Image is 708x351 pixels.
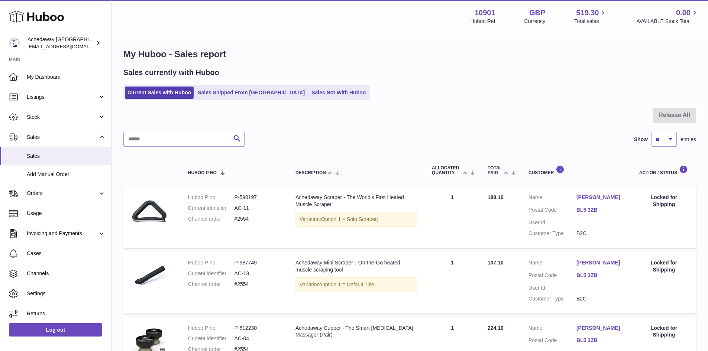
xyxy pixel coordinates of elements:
img: Achedaway-Muscle-Scraper.png [131,194,168,231]
div: Achedaway Cupper - The Smart [MEDICAL_DATA] Massager (Pair) [295,325,417,339]
dt: Name [528,194,576,203]
span: AVAILABLE Stock Total [636,18,699,25]
span: ALLOCATED Quantity [432,166,461,175]
dd: B2C [576,230,624,237]
span: entries [680,136,696,143]
dt: Channel order [188,281,235,288]
dt: Current identifier [188,270,235,277]
div: Achedaway [GEOGRAPHIC_DATA] [28,36,94,50]
dt: User Id [528,285,576,292]
td: 1 [424,252,480,313]
a: [PERSON_NAME] [576,325,624,332]
dt: Current identifier [188,205,235,212]
dt: Postal Code [528,337,576,346]
h1: My Huboo - Sales report [123,48,696,60]
dt: Postal Code [528,272,576,281]
span: Orders [27,190,98,197]
div: Huboo Ref [471,18,495,25]
dt: Huboo P no [188,259,235,266]
dt: User Id [528,219,576,226]
div: Action / Status [639,165,689,175]
td: 1 [424,186,480,248]
span: Total sales [574,18,607,25]
a: Sales Shipped From [GEOGRAPHIC_DATA] [195,87,307,99]
span: 107.10 [488,260,504,266]
div: Currency [524,18,546,25]
span: Invoicing and Payments [27,230,98,237]
a: Current Sales with Huboo [125,87,194,99]
div: Locked for Shipping [639,259,689,273]
dt: Huboo P no [188,194,235,201]
span: Cases [27,250,106,257]
label: Show [634,136,648,143]
span: Listings [27,94,98,101]
div: Variation: [295,277,417,292]
a: BL5 3ZB [576,272,624,279]
dd: #2554 [234,215,281,222]
dt: Huboo P no [188,325,235,332]
dd: AC-13 [234,270,281,277]
span: My Dashboard [27,74,106,81]
span: Usage [27,210,106,217]
a: Log out [9,323,102,337]
dt: Channel order [188,215,235,222]
dd: P-987749 [234,259,281,266]
span: Huboo P no [188,170,217,175]
dt: Postal Code [528,207,576,215]
a: [PERSON_NAME] [576,259,624,266]
strong: 10901 [475,8,495,18]
dd: AC-11 [234,205,281,212]
span: 188.10 [488,194,504,200]
span: Description [295,170,326,175]
span: [EMAIL_ADDRESS][DOMAIN_NAME] [28,43,109,49]
span: 0.00 [676,8,691,18]
a: [PERSON_NAME] [576,194,624,201]
div: Variation: [295,212,417,227]
span: 519.30 [576,8,599,18]
div: Locked for Shipping [639,325,689,339]
span: Sales [27,153,106,160]
div: Locked for Shipping [639,194,689,208]
div: Achedaway Scraper - The World’s First Heated Muscle Scraper [295,194,417,208]
div: Achedaway Mini Scraper：On-the-Go heated muscle scraping tool [295,259,417,273]
dd: AC-04 [234,335,281,342]
img: musclescraper_750x_c42b3404-e4d5-48e3-b3b1-8be745232369.png [131,259,168,296]
div: Customer [528,165,624,175]
dt: Customer Type [528,295,576,302]
a: 0.00 AVAILABLE Stock Total [636,8,699,25]
dt: Name [528,325,576,334]
span: 224.10 [488,325,504,331]
dt: Customer Type [528,230,576,237]
span: Total paid [488,166,502,175]
span: Sales [27,134,98,141]
dd: P-512230 [234,325,281,332]
dd: P-590197 [234,194,281,201]
span: Stock [27,114,98,121]
dd: #2554 [234,281,281,288]
h2: Sales currently with Huboo [123,68,219,78]
a: BL5 3ZB [576,337,624,344]
a: 519.30 Total sales [574,8,607,25]
dt: Current identifier [188,335,235,342]
span: Settings [27,290,106,297]
span: Option 1 = Default Title; [321,282,376,287]
span: Returns [27,310,106,317]
a: BL5 3ZB [576,207,624,214]
span: Option 1 = Solo Scraper; [321,216,378,222]
a: Sales Not With Huboo [309,87,368,99]
span: Add Manual Order [27,171,106,178]
img: admin@newpb.co.uk [9,38,20,49]
strong: GBP [529,8,545,18]
dt: Name [528,259,576,268]
dd: B2C [576,295,624,302]
span: Channels [27,270,106,277]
